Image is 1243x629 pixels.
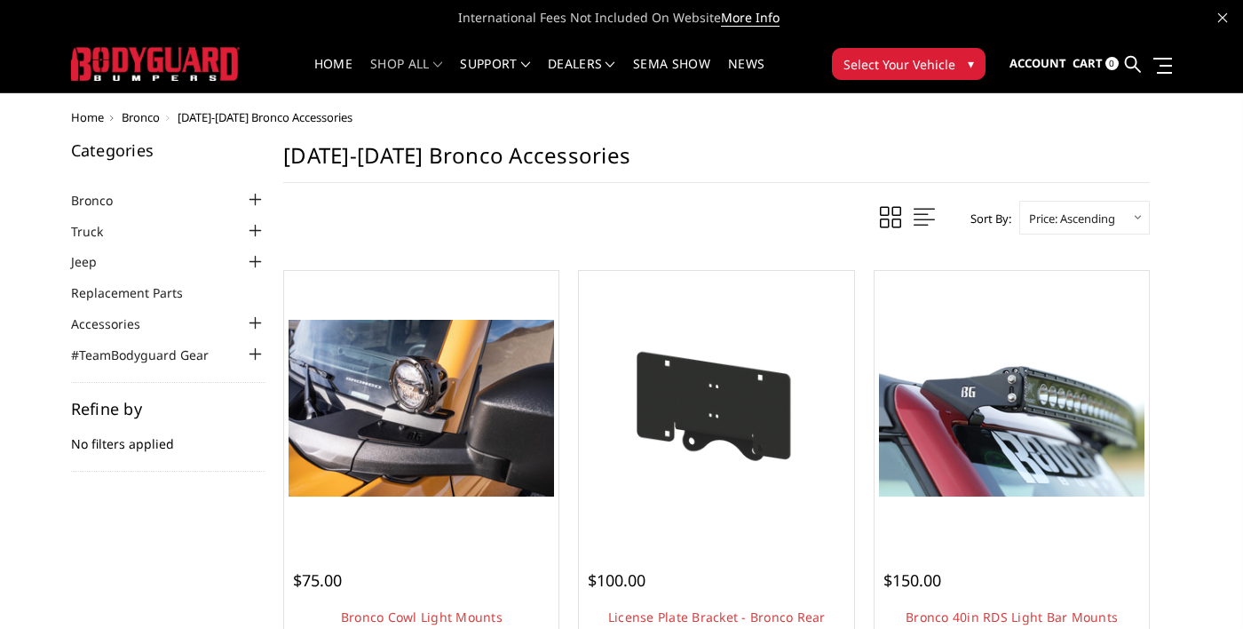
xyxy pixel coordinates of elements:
[906,609,1118,625] a: Bronco 40in RDS Light Bar Mounts
[71,47,240,80] img: BODYGUARD BUMPERS
[71,222,125,241] a: Truck
[883,569,941,591] span: $150.00
[370,58,442,92] a: shop all
[71,314,162,333] a: Accessories
[728,58,764,92] a: News
[178,109,352,125] span: [DATE]-[DATE] Bronco Accessories
[832,48,986,80] button: Select Your Vehicle
[1073,40,1119,88] a: Cart 0
[961,205,1011,232] label: Sort By:
[341,609,503,625] a: Bronco Cowl Light Mounts
[71,283,205,302] a: Replacement Parts
[1105,57,1119,70] span: 0
[283,142,1150,183] h1: [DATE]-[DATE] Bronco Accessories
[289,275,554,541] a: Bronco Cowl Light Mounts Bronco Cowl Light Mounts
[71,252,119,271] a: Jeep
[71,191,135,210] a: Bronco
[608,609,826,625] a: License Plate Bracket - Bronco Rear
[314,58,352,92] a: Home
[548,58,615,92] a: Dealers
[879,275,1144,541] a: Bronco 40in RDS Light Bar Mounts Bronco 40in RDS Light Bar Mounts
[71,142,266,158] h5: Categories
[721,9,780,27] a: More Info
[71,401,266,417] h5: Refine by
[293,569,342,591] span: $75.00
[1009,55,1066,71] span: Account
[460,58,530,92] a: Support
[583,333,849,482] img: Mounting bracket included to relocate license plate to spare tire, just above rear camera
[1009,40,1066,88] a: Account
[843,55,955,74] span: Select Your Vehicle
[633,58,710,92] a: SEMA Show
[289,320,554,497] img: Bronco Cowl Light Mounts
[583,275,849,541] a: Mounting bracket included to relocate license plate to spare tire, just above rear camera
[968,54,974,73] span: ▾
[71,109,104,125] a: Home
[1073,55,1103,71] span: Cart
[71,346,231,364] a: #TeamBodyguard Gear
[122,109,160,125] a: Bronco
[879,320,1144,497] img: Bronco 40in RDS Light Bar Mounts
[588,569,645,591] span: $100.00
[71,401,266,472] div: No filters applied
